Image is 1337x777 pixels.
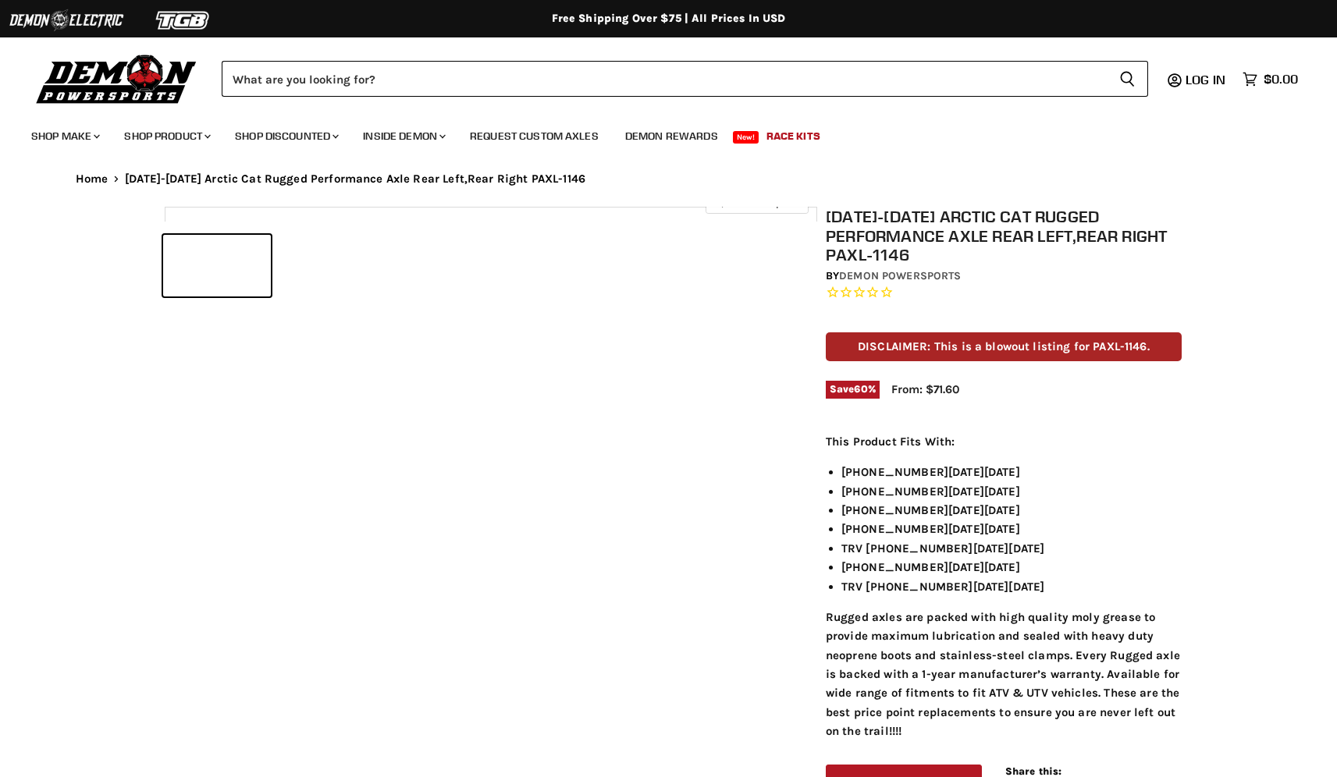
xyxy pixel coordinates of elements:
[125,5,242,35] img: TGB Logo 2
[222,61,1107,97] input: Search
[733,131,759,144] span: New!
[826,207,1182,264] h1: [DATE]-[DATE] Arctic Cat Rugged Performance Axle Rear Left,Rear Right PAXL-1146
[44,172,1293,186] nav: Breadcrumbs
[1264,72,1298,87] span: $0.00
[31,51,202,106] img: Demon Powersports
[826,432,1182,741] div: Rugged axles are packed with high quality moly grease to provide maximum lubrication and sealed w...
[841,501,1182,520] li: [PHONE_NUMBER][DATE][DATE]
[112,120,220,152] a: Shop Product
[1186,72,1225,87] span: Log in
[841,558,1182,577] li: [PHONE_NUMBER][DATE][DATE]
[841,577,1182,596] li: TRV [PHONE_NUMBER][DATE][DATE]
[891,382,959,396] span: From: $71.60
[854,383,867,395] span: 60
[20,120,109,152] a: Shop Make
[223,120,348,152] a: Shop Discounted
[1235,68,1306,90] a: $0.00
[713,197,800,208] span: Click to expand
[8,5,125,35] img: Demon Electric Logo 2
[1179,73,1235,87] a: Log in
[839,269,961,282] a: Demon Powersports
[841,520,1182,538] li: [PHONE_NUMBER][DATE][DATE]
[613,120,730,152] a: Demon Rewards
[1005,765,1061,777] span: Share this:
[458,120,610,152] a: Request Custom Axles
[755,120,832,152] a: Race Kits
[351,120,455,152] a: Inside Demon
[841,463,1182,481] li: [PHONE_NUMBER][DATE][DATE]
[841,539,1182,558] li: TRV [PHONE_NUMBER][DATE][DATE]
[826,381,880,398] span: Save %
[826,268,1182,285] div: by
[826,285,1182,301] span: Rated 0.0 out of 5 stars 0 reviews
[20,114,1294,152] ul: Main menu
[163,235,271,296] button: 2004-2014 Arctic Cat Rugged Performance Axle Rear Left,Rear Right PAXL-1146 thumbnail
[826,332,1182,361] p: DISCLAIMER: This is a blowout listing for PAXL-1146.
[1107,61,1148,97] button: Search
[826,432,1182,451] p: This Product Fits With:
[841,482,1182,501] li: [PHONE_NUMBER][DATE][DATE]
[76,172,108,186] a: Home
[222,61,1148,97] form: Product
[125,172,585,186] span: [DATE]-[DATE] Arctic Cat Rugged Performance Axle Rear Left,Rear Right PAXL-1146
[44,12,1293,26] div: Free Shipping Over $75 | All Prices In USD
